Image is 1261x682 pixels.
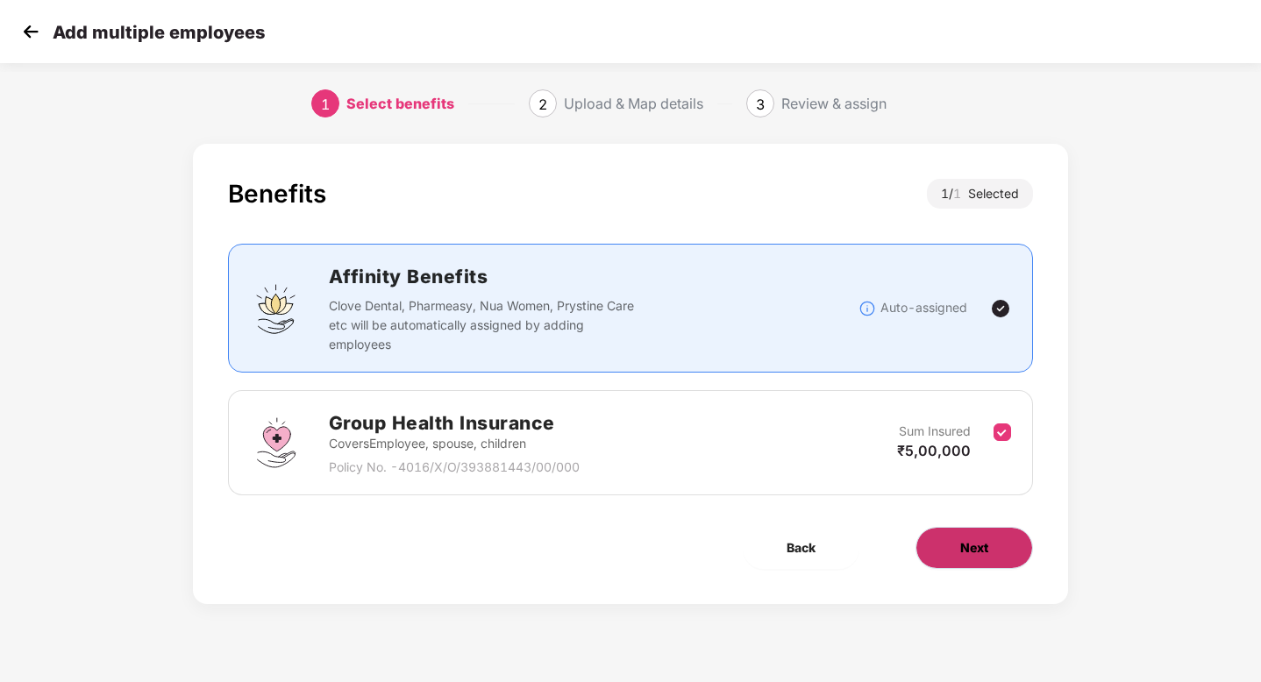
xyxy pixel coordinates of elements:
span: 1 [953,186,968,201]
span: 2 [538,96,547,113]
button: Back [743,527,859,569]
div: 1 / Selected [927,179,1033,209]
div: Benefits [228,179,326,209]
div: Select benefits [346,89,454,117]
h2: Affinity Benefits [329,262,859,291]
img: svg+xml;base64,PHN2ZyB4bWxucz0iaHR0cDovL3d3dy53My5vcmcvMjAwMC9zdmciIHdpZHRoPSIzMCIgaGVpZ2h0PSIzMC... [18,18,44,45]
h2: Group Health Insurance [329,408,580,437]
button: Next [915,527,1033,569]
img: svg+xml;base64,PHN2ZyBpZD0iQWZmaW5pdHlfQmVuZWZpdHMiIGRhdGEtbmFtZT0iQWZmaW5pdHkgQmVuZWZpdHMiIHhtbG... [250,282,303,335]
p: Clove Dental, Pharmeasy, Nua Women, Prystine Care etc will be automatically assigned by adding em... [329,296,647,354]
img: svg+xml;base64,PHN2ZyBpZD0iSW5mb18tXzMyeDMyIiBkYXRhLW5hbWU9IkluZm8gLSAzMngzMiIgeG1sbnM9Imh0dHA6Ly... [858,300,876,317]
span: Back [787,538,816,558]
span: 1 [321,96,330,113]
p: Auto-assigned [880,298,967,317]
div: Review & assign [781,89,887,117]
img: svg+xml;base64,PHN2ZyBpZD0iR3JvdXBfSGVhbHRoX0luc3VyYW5jZSIgZGF0YS1uYW1lPSJHcm91cCBIZWFsdGggSW5zdX... [250,416,303,469]
div: Upload & Map details [564,89,703,117]
p: Sum Insured [899,422,971,441]
p: Add multiple employees [53,22,265,43]
img: svg+xml;base64,PHN2ZyBpZD0iVGljay0yNHgyNCIgeG1sbnM9Imh0dHA6Ly93d3cudzMub3JnLzIwMDAvc3ZnIiB3aWR0aD... [990,298,1011,319]
p: Policy No. - 4016/X/O/393881443/00/000 [329,458,580,477]
p: Covers Employee, spouse, children [329,434,580,453]
span: Next [960,538,988,558]
span: ₹5,00,000 [897,442,971,459]
span: 3 [756,96,765,113]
